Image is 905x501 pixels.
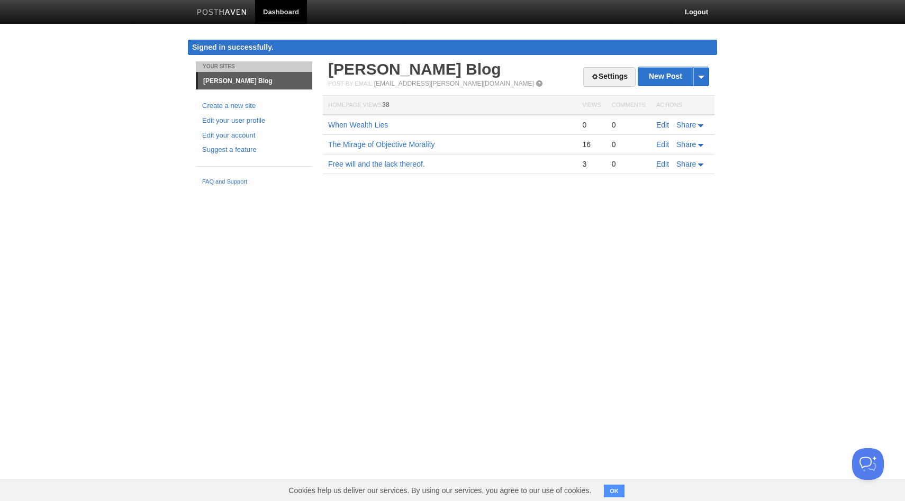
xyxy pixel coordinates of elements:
span: Cookies help us deliver our services. By using our services, you agree to our use of cookies. [278,480,602,501]
span: Share [676,121,696,129]
div: 0 [612,159,646,169]
th: Actions [651,96,714,115]
img: Posthaven-bar [197,9,247,17]
a: The Mirage of Objective Morality [328,140,435,149]
div: 3 [582,159,601,169]
a: New Post [638,67,709,86]
a: Edit [656,121,669,129]
th: Comments [607,96,651,115]
div: Signed in successfully. [188,40,717,55]
span: 38 [382,101,389,108]
div: 0 [612,120,646,130]
a: Edit your user profile [202,115,306,126]
a: Edit your account [202,130,306,141]
span: Share [676,140,696,149]
th: Views [577,96,606,115]
div: 16 [582,140,601,149]
a: [PERSON_NAME] Blog [198,72,312,89]
div: 0 [612,140,646,149]
a: When Wealth Lies [328,121,388,129]
button: OK [604,485,625,497]
li: Your Sites [196,61,312,72]
span: Post by Email [328,80,372,87]
div: 0 [582,120,601,130]
span: Share [676,160,696,168]
th: Homepage Views [323,96,577,115]
iframe: Help Scout Beacon - Open [852,448,884,480]
a: Edit [656,140,669,149]
a: Edit [656,160,669,168]
a: [EMAIL_ADDRESS][PERSON_NAME][DOMAIN_NAME] [374,80,534,87]
a: Settings [583,67,636,87]
a: FAQ and Support [202,177,306,187]
a: Create a new site [202,101,306,112]
a: Free will and the lack thereof. [328,160,425,168]
a: Suggest a feature [202,144,306,156]
a: [PERSON_NAME] Blog [328,60,501,78]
